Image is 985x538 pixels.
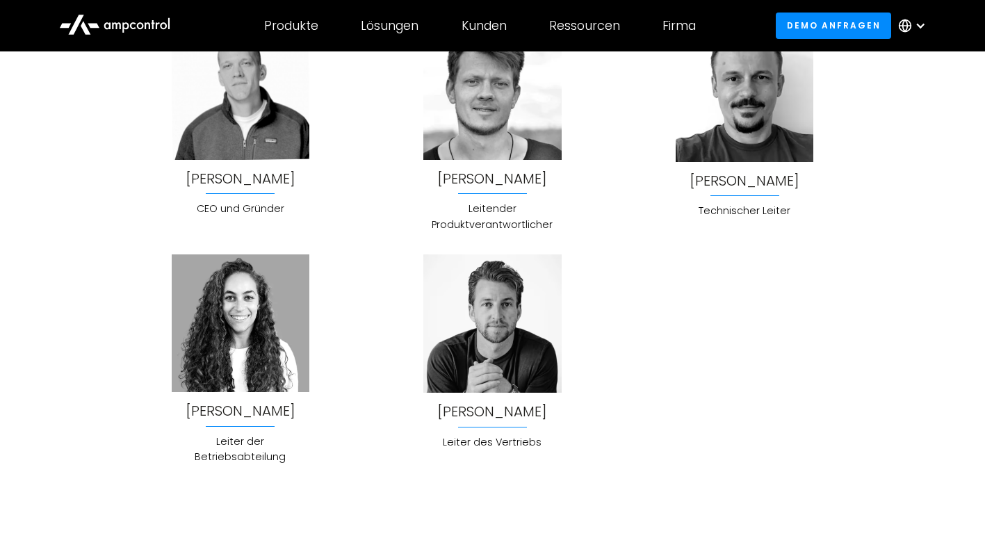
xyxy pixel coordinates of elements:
div: Leitender Produktverantwortlicher [423,201,561,232]
div: Ressourcen [549,18,620,33]
div: Kunden [462,18,507,33]
div: [PERSON_NAME] [186,171,295,186]
a: View team member info [186,403,295,418]
a: Demo anfragen [776,13,891,38]
img: Ampcontrol's Team Member [423,22,561,159]
div: Lösungen [361,18,418,33]
div: Leiter der Betriebsabteilung [172,434,309,465]
div: Firma [662,18,696,33]
img: Ampcontrol's Team Member [172,22,309,159]
a: View team member info [186,171,295,186]
div: Leiter des Vertriebs [423,434,561,450]
div: Technischer Leiter [676,203,813,218]
div: [PERSON_NAME] [437,404,547,419]
div: [PERSON_NAME] [690,173,799,188]
div: Produkte [264,18,318,33]
a: View team member info [437,171,547,186]
div: CEO und Gründer [172,201,309,216]
div: [PERSON_NAME] [186,403,295,418]
div: [PERSON_NAME] [437,171,547,186]
img: Ampcontrol's Team Member [172,254,309,392]
a: View team member info [437,404,547,419]
img: Ampcontrol's Team Member [423,254,561,393]
img: Ampcontrol's Team Member [676,22,813,161]
a: View team member info [690,173,799,188]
